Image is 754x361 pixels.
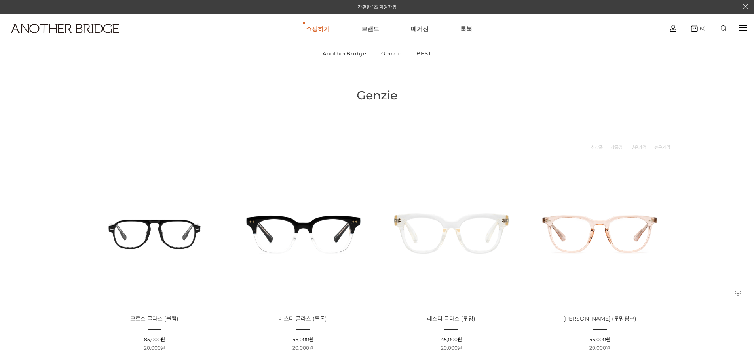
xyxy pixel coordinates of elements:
[357,88,397,103] span: Genzie
[611,143,623,151] a: 상품명
[11,24,119,33] img: logo
[144,345,165,351] span: 20,000원
[4,24,117,53] a: logo
[316,43,373,64] a: AnotherBridge
[411,14,429,43] a: 매거진
[410,43,438,64] a: BEST
[654,143,670,151] a: 높은가격
[441,336,462,342] span: 45,000원
[528,161,671,304] img: 애크런 글라스 - 투명핑크 안경 제품 이미지
[374,43,408,64] a: Genzie
[589,345,610,351] span: 20,000원
[589,336,610,342] span: 45,000원
[279,315,327,322] span: 레스터 글라스 (투톤)
[292,345,313,351] span: 20,000원
[631,143,646,151] a: 낮은가격
[441,345,462,351] span: 20,000원
[427,315,475,322] span: 레스터 글라스 (투명)
[427,316,475,322] a: 레스터 글라스 (투명)
[130,315,179,322] span: 모르스 글라스 (블랙)
[691,25,698,32] img: cart
[591,143,603,151] a: 신상품
[563,316,636,322] a: [PERSON_NAME] (투명핑크)
[563,315,636,322] span: [PERSON_NAME] (투명핑크)
[144,336,165,342] span: 85,000원
[691,25,706,32] a: (0)
[83,161,226,304] img: 모르스 글라스 블랙 - 블랙 컬러의 세련된 안경 이미지
[361,14,379,43] a: 브랜드
[698,25,706,31] span: (0)
[306,14,330,43] a: 쇼핑하기
[358,4,397,10] a: 간편한 1초 회원가입
[232,161,374,304] img: 레스터 글라스 투톤 - 세련된 투톤 안경 제품 이미지
[279,316,327,322] a: 레스터 글라스 (투톤)
[380,161,523,304] img: 레스터 글라스 - 투명 안경 제품 이미지
[721,25,727,31] img: search
[670,25,676,32] img: cart
[292,336,313,342] span: 45,000원
[460,14,472,43] a: 룩북
[130,316,179,322] a: 모르스 글라스 (블랙)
